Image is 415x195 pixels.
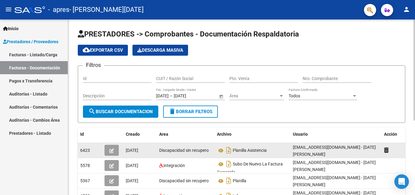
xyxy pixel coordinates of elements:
span: Area [159,132,168,137]
button: Exportar CSV [78,45,128,56]
span: [DATE] [126,163,138,168]
div: Open Intercom Messenger [394,174,409,189]
span: 6423 [80,148,90,153]
span: Área [229,93,279,99]
datatable-header-cell: Archivo [214,128,290,141]
button: Open calendar [218,93,224,99]
mat-icon: menu [5,6,12,13]
span: Inicio [3,25,19,32]
span: PRESTADORES -> Comprobantes - Documentación Respaldatoria [78,30,299,38]
input: Fecha fin [174,93,204,99]
span: Descarga Masiva [137,47,183,53]
button: Buscar Documentacion [83,106,158,118]
datatable-header-cell: Id [78,128,102,141]
span: – [170,93,173,99]
datatable-header-cell: Creado [123,128,157,141]
span: [EMAIL_ADDRESS][DOMAIN_NAME] - [DATE][PERSON_NAME] [293,160,376,172]
mat-icon: delete [169,108,176,115]
button: Borrar Filtros [163,106,218,118]
span: Integración [163,163,185,168]
i: Descargar documento [225,176,233,186]
span: Acción [384,132,397,137]
span: - [PERSON_NAME][DATE] [69,3,144,16]
mat-icon: cloud_download [83,46,90,54]
i: Descargar documento [225,145,233,155]
span: Planilla Asistencia [233,148,267,153]
button: Descarga Masiva [132,45,188,56]
span: Buscar Documentacion [88,109,153,114]
datatable-header-cell: Area [157,128,214,141]
span: [DATE] [126,148,138,153]
span: Archivo [217,132,232,137]
span: Todos [289,93,300,98]
span: Usuario [293,132,308,137]
span: Prestadores / Proveedores [3,38,58,45]
i: Descargar documento [225,159,233,169]
span: Subo De Nuevo La Factura Corregida [217,162,283,175]
datatable-header-cell: Usuario [290,128,382,141]
mat-icon: person [403,6,410,13]
span: Id [80,132,84,137]
span: Planilla [233,179,246,183]
span: 5578 [80,163,90,168]
span: Borrar Filtros [169,109,212,114]
span: Creado [126,132,140,137]
span: [EMAIL_ADDRESS][DOMAIN_NAME] - [DATE][PERSON_NAME] [293,175,376,187]
input: Fecha inicio [156,93,169,99]
span: 5367 [80,178,90,183]
span: - apres [48,3,69,16]
span: Discapacidad sin recupero [159,148,209,153]
mat-icon: search [88,108,96,115]
datatable-header-cell: Acción [382,128,412,141]
span: [DATE] [126,178,138,183]
h3: Filtros [83,61,104,69]
span: Discapacidad sin recupero [159,178,209,183]
app-download-masive: Descarga masiva de comprobantes (adjuntos) [132,45,188,56]
span: Exportar CSV [83,47,123,53]
span: [EMAIL_ADDRESS][DOMAIN_NAME] - [DATE][PERSON_NAME] [293,145,376,157]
